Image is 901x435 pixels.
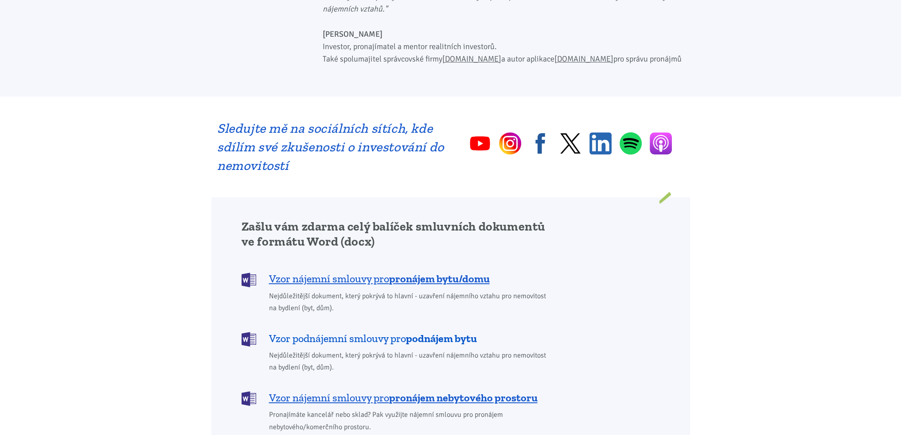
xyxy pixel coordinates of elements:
span: Pronajímáte kancelář nebo sklad? Pak využijte nájemní smlouvu pro pronájem nebytového/komerčního ... [269,409,552,433]
a: YouTube [469,132,491,154]
a: [DOMAIN_NAME] [554,54,613,64]
a: Vzor nájemní smlouvy propronájem nebytového prostoru [242,390,552,405]
a: Vzor nájemní smlouvy propronájem bytu/domu [242,272,552,286]
h2: Zašlu vám zdarma celý balíček smluvních dokumentů ve formátu Word (docx) [242,219,552,249]
a: Facebook [529,132,551,154]
a: Instagram [499,132,521,154]
a: Apple Podcasts [650,132,672,154]
b: pronájem bytu/domu [389,272,490,285]
a: Twitter [559,132,581,154]
span: Vzor podnájemní smlouvy pro [269,331,477,346]
b: podnájem bytu [406,332,477,345]
img: DOCX (Word) [242,332,256,346]
span: Vzor nájemní smlouvy pro [269,272,490,286]
span: Nejdůležitější dokument, který pokrývá to hlavní - uzavření nájemního vztahu pro nemovitost na by... [269,290,552,314]
a: Spotify [620,132,642,155]
span: Vzor nájemní smlouvy pro [269,391,538,405]
a: Linkedin [589,132,612,154]
img: DOCX (Word) [242,391,256,406]
span: Nejdůležitější dokument, který pokrývá to hlavní - uzavření nájemního vztahu pro nemovitost na by... [269,350,552,373]
b: pronájem nebytového prostoru [389,391,538,404]
p: Investor, pronajímatel a mentor realitních investorů. Také spolumajitel správcovské firmy a autor... [323,28,684,65]
a: [DOMAIN_NAME] [442,54,501,64]
a: Vzor podnájemní smlouvy propodnájem bytu [242,331,552,346]
h2: Sledujte mě na sociálních sítích, kde sdílím své zkušenosti o investování do nemovitostí [217,119,445,175]
b: [PERSON_NAME] [323,29,382,39]
img: DOCX (Word) [242,273,256,287]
